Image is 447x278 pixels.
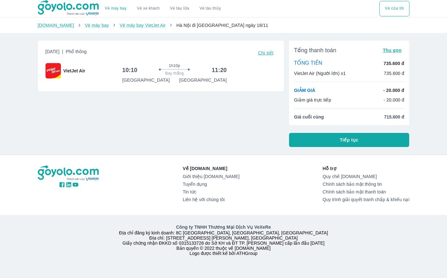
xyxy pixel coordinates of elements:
span: Tổng thanh toán [294,46,336,54]
p: 735.600 đ [384,70,404,77]
span: Hà Nội đi [GEOGRAPHIC_DATA] ngày 18/11 [176,23,268,28]
h6: 10:10 [122,66,137,74]
p: GIẢM GIÁ [294,87,315,94]
p: Về [DOMAIN_NAME] [183,165,239,172]
p: Công ty TNHH Thương Mại Dịch Vụ VeXeRe [39,224,408,230]
a: Vé máy bay [85,23,109,28]
a: Chính sách bảo mật thông tin [323,182,410,187]
span: Thu gọn [383,48,402,53]
span: | [62,49,63,54]
a: Quy chế [DOMAIN_NAME] [323,174,410,179]
a: Chính sách bảo mật thanh toán [323,189,410,194]
p: - 20.000 đ [384,97,404,103]
button: Chi tiết [255,48,276,57]
h6: 11:20 [212,66,227,74]
span: Tiếp tục [340,137,359,143]
a: Vé xe khách [137,6,160,11]
p: 735.600 đ [384,60,404,67]
span: Chi tiết [258,50,273,55]
button: Thu gọn [380,46,404,55]
p: [GEOGRAPHIC_DATA] [179,77,227,83]
span: VietJet Air [63,68,85,74]
p: TỔNG TIỀN [294,60,322,67]
span: 1h10p [169,63,180,68]
a: Liên hệ với chúng tôi [183,197,239,202]
p: - 20.000 đ [383,87,404,94]
div: Địa chỉ đăng ký kinh doanh: 8C [GEOGRAPHIC_DATA], [GEOGRAPHIC_DATA], [GEOGRAPHIC_DATA] Địa chỉ: [... [34,224,413,256]
p: VietJet Air (Người lớn) x1 [294,70,346,77]
button: Tiếp tục [289,133,410,147]
a: Giới thiệu [DOMAIN_NAME] [183,174,239,179]
nav: breadcrumb [38,22,410,29]
span: Bay thẳng [165,71,184,76]
span: Phổ thông [66,49,87,54]
a: [DOMAIN_NAME] [38,23,74,28]
a: Vé tàu lửa [165,1,195,16]
button: Vé của tôi [379,1,409,16]
p: Giảm giá trực tiếp [294,97,331,103]
a: Tuyển dụng [183,182,239,187]
a: Vé máy bay [105,6,127,11]
button: Vé tàu thủy [194,1,226,16]
div: choose transportation mode [100,1,226,16]
div: choose transportation mode [379,1,409,16]
span: Giá cuối cùng [294,114,324,120]
p: Hỗ trợ [323,165,410,172]
img: logo [38,165,100,181]
p: [GEOGRAPHIC_DATA] [122,77,170,83]
span: [DATE] [46,48,87,57]
a: Vé máy bay VietJet Air [120,23,165,28]
a: Quy trình giải quyết tranh chấp & khiếu nại [323,197,410,202]
a: Tin tức [183,189,239,194]
span: 715.600 đ [384,114,404,120]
